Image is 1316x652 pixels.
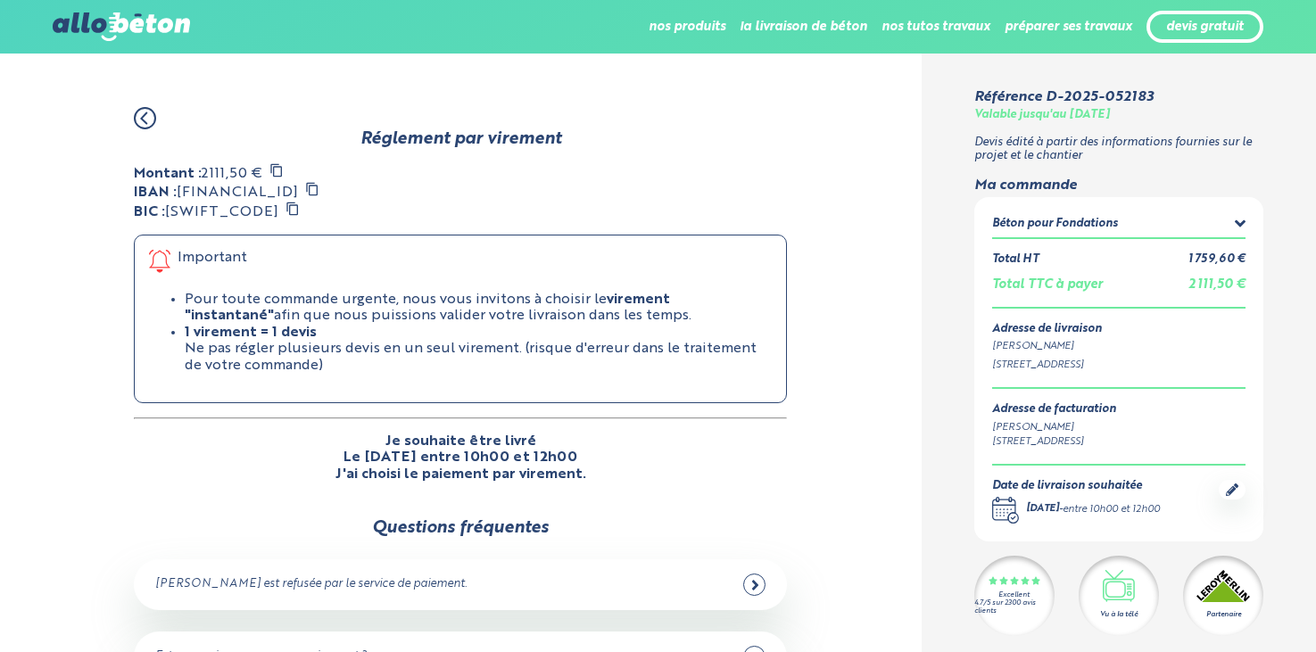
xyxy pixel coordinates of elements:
[992,277,1103,293] div: Total TTC à payer
[155,578,467,591] div: [PERSON_NAME] est refusée par le service de paiement.
[185,325,772,374] li: Ne pas régler plusieurs devis en un seul virement. (risque d'erreur dans le traitement de votre c...
[134,163,787,483] div: 2 111,50 € [FINANCIAL_ID] [SWIFT_CODE]
[1063,502,1160,517] div: entre 10h00 et 12h00
[992,403,1116,417] div: Adresse de facturation
[286,202,300,220] div: Copier
[335,466,586,483] p: J'ai choisi le paiement par virement.
[134,205,165,219] strong: BIC :
[998,591,1030,599] div: Excellent
[53,12,190,41] img: allobéton
[343,450,577,466] p: Le [DATE] entre 10h00 et 12h00
[1100,609,1138,620] div: Vu à la télé
[992,218,1118,231] div: Béton pour Fondations
[1166,20,1244,35] a: devis gratuit
[134,167,202,181] strong: Montant :
[992,358,1246,373] div: [STREET_ADDRESS]
[1188,253,1246,267] div: 1 759,60 €
[1026,502,1059,517] div: [DATE]
[1026,502,1160,517] div: -
[974,177,1264,194] div: Ma commande
[974,89,1154,105] div: Référence D-2025-052183
[992,323,1246,336] div: Adresse de livraison
[372,518,549,538] div: Questions fréquentes
[1188,278,1246,291] span: 2 111,50 €
[185,293,670,323] strong: virement "instantané"
[740,5,867,48] li: la livraison de béton
[992,339,1246,354] div: [PERSON_NAME]
[305,182,319,201] div: Copier
[992,420,1116,435] div: [PERSON_NAME]
[385,433,536,450] p: Je souhaite être livré
[149,250,772,277] div: Important
[134,129,787,149] div: Réglement par virement
[185,292,772,325] li: Pour toute commande urgente, nous vous invitons à choisir le afin que nous puissions valider votr...
[992,215,1246,237] summary: Béton pour Fondations
[269,163,284,182] div: Copier
[992,480,1160,493] div: Date de livraison souhaitée
[881,5,990,48] li: nos tutos travaux
[1157,582,1296,632] iframe: Help widget launcher
[1005,5,1132,48] li: préparer ses travaux
[974,109,1110,122] div: Valable jusqu'au [DATE]
[185,326,317,340] strong: 1 virement = 1 devis
[974,599,1055,615] div: 4.7/5 sur 2300 avis clients
[992,434,1116,450] div: [STREET_ADDRESS]
[134,186,177,200] strong: IBAN :
[649,5,725,48] li: nos produits
[974,136,1264,162] p: Devis édité à partir des informations fournies sur le projet et le chantier
[992,253,1039,267] div: Total HT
